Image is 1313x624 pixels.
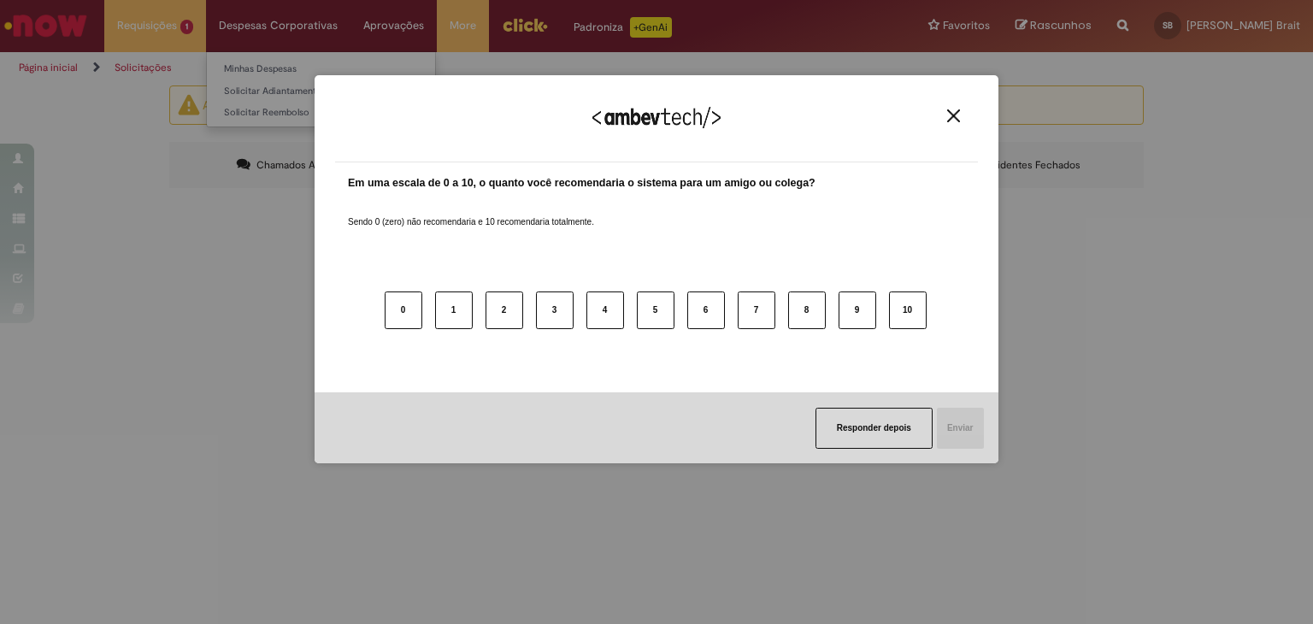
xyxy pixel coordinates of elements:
[942,109,965,123] button: Close
[385,291,422,329] button: 0
[348,175,815,191] label: Em uma escala de 0 a 10, o quanto você recomendaria o sistema para um amigo ou colega?
[592,107,721,128] img: Logo Ambevtech
[348,196,594,228] label: Sendo 0 (zero) não recomendaria e 10 recomendaria totalmente.
[815,408,933,449] button: Responder depois
[435,291,473,329] button: 1
[536,291,574,329] button: 3
[486,291,523,329] button: 2
[637,291,674,329] button: 5
[889,291,927,329] button: 10
[586,291,624,329] button: 4
[839,291,876,329] button: 9
[947,109,960,122] img: Close
[687,291,725,329] button: 6
[788,291,826,329] button: 8
[738,291,775,329] button: 7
